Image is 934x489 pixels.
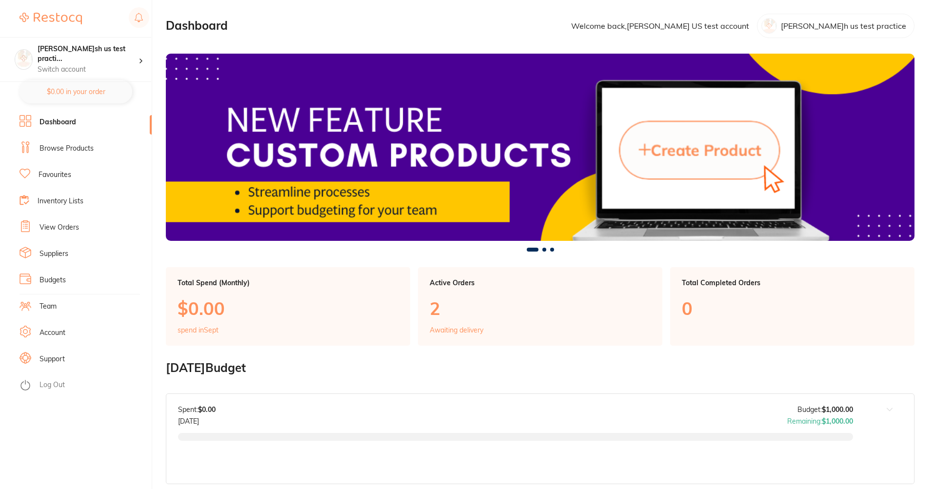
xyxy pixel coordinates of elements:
a: Active Orders2Awaiting delivery [418,267,662,346]
a: Team [40,302,57,312]
p: 2 [430,298,651,318]
a: Favourites [39,170,71,180]
a: Suppliers [40,249,68,259]
strong: $1,000.00 [822,417,853,426]
p: Total Spend (Monthly) [178,279,398,287]
p: Switch account [38,65,139,75]
img: Restocq Logo [20,13,82,24]
p: Active Orders [430,279,651,287]
button: Log Out [20,378,149,393]
a: Log Out [40,380,65,390]
p: $0.00 [178,298,398,318]
p: 0 [682,298,903,318]
a: Account [40,328,65,338]
a: Browse Products [40,144,94,154]
h2: Dashboard [166,19,228,33]
p: [PERSON_NAME]h us test practice [781,21,906,30]
strong: $0.00 [198,405,216,414]
a: View Orders [40,223,79,233]
a: Budgets [40,275,66,285]
img: nitheesh us test practice [15,50,32,67]
h4: nitheesh us test practice [38,44,139,63]
img: Dashboard [166,54,914,241]
p: Remaining: [787,413,853,425]
p: spend in Sept [178,326,219,334]
p: [DATE] [178,413,216,425]
p: Total Completed Orders [682,279,903,287]
a: Restocq Logo [20,7,82,30]
p: Budget: [797,406,853,413]
p: Awaiting delivery [430,326,483,334]
strong: $1,000.00 [822,405,853,414]
a: Support [40,354,65,364]
a: Total Completed Orders0 [670,267,914,346]
a: Dashboard [40,117,76,127]
button: $0.00 in your order [20,80,132,103]
p: Welcome back, [PERSON_NAME] US test account [571,21,749,30]
h2: [DATE] Budget [166,361,914,375]
p: Spent: [178,406,216,413]
a: Total Spend (Monthly)$0.00spend inSept [166,267,410,346]
a: Inventory Lists [38,196,83,206]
